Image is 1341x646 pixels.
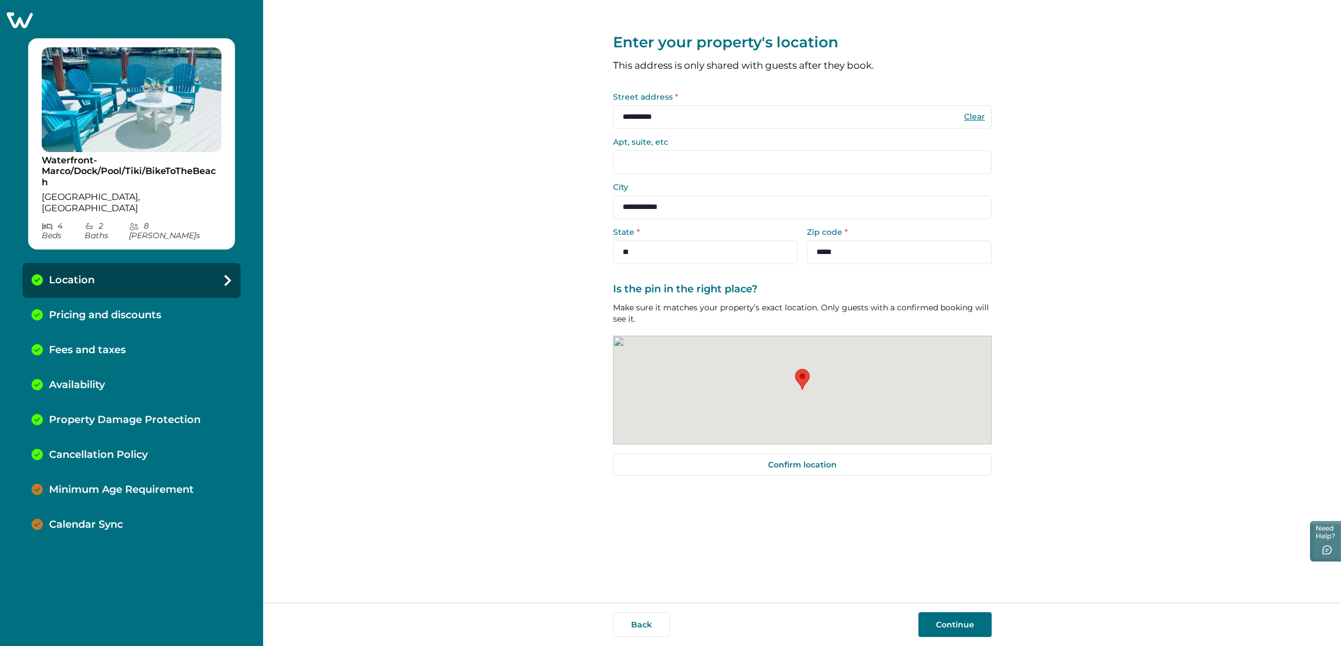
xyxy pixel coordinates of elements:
[613,283,985,296] label: Is the pin in the right place?
[613,302,992,324] p: Make sure it matches your property’s exact location. Only guests with a confirmed booking will se...
[613,61,992,70] p: This address is only shared with guests after they book.
[963,112,986,122] button: Clear
[129,221,221,240] p: 8 [PERSON_NAME] s
[807,228,985,236] label: Zip code
[85,221,129,240] p: 2 Bath s
[49,519,123,531] p: Calendar Sync
[613,453,992,476] button: Confirm location
[42,155,221,188] p: Waterfront- Marco/Dock/Pool/Tiki/BikeToTheBeach
[49,379,105,391] p: Availability
[613,138,985,146] label: Apt, suite, etc
[613,183,985,191] label: City
[49,274,95,287] p: Location
[49,344,126,357] p: Fees and taxes
[49,484,194,496] p: Minimum Age Requirement
[49,309,161,322] p: Pricing and discounts
[613,228,791,236] label: State
[42,221,85,240] p: 4 Bed s
[613,612,670,637] button: Back
[49,449,148,461] p: Cancellation Policy
[918,612,992,637] button: Continue
[42,191,221,213] p: [GEOGRAPHIC_DATA], [GEOGRAPHIC_DATA]
[49,414,201,426] p: Property Damage Protection
[613,93,985,101] label: Street address
[613,34,992,52] p: Enter your property's location
[42,47,221,152] img: propertyImage_Waterfront- Marco/Dock/Pool/Tiki/BikeToTheBeach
